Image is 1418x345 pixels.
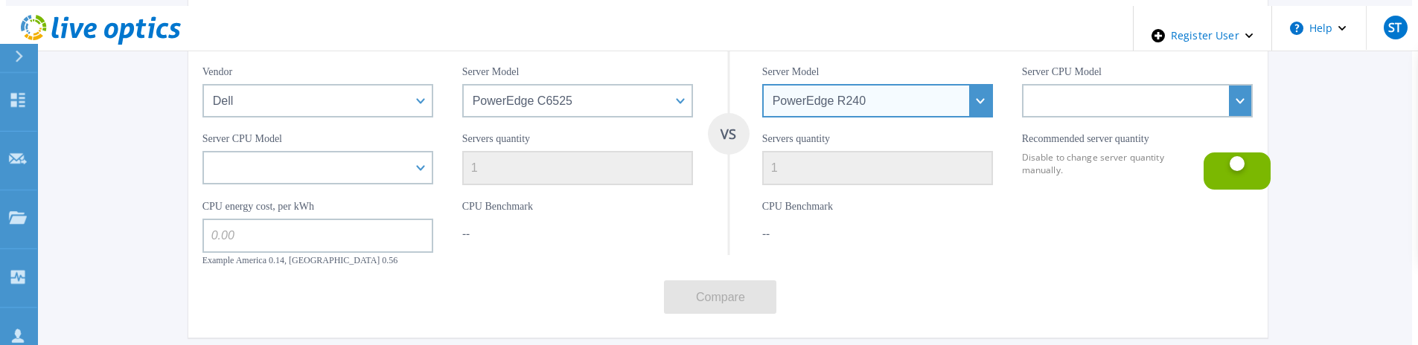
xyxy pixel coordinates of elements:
[202,201,314,219] label: CPU energy cost, per kWh
[1388,22,1402,33] span: ST
[720,125,736,143] tspan: VS
[1022,66,1102,84] label: Server CPU Model
[664,280,776,314] button: Compare
[202,66,232,84] label: Vendor
[462,201,533,219] label: CPU Benchmark
[1134,6,1271,65] div: Register User
[1272,6,1365,51] button: Help
[202,133,282,151] label: Server CPU Model
[202,219,434,253] input: 0.00
[202,255,398,265] label: Example America 0.14, [GEOGRAPHIC_DATA] 0.56
[762,133,830,151] label: Servers quantity
[1022,151,1195,176] label: Disable to change server quantity manually.
[762,201,833,219] label: CPU Benchmark
[462,133,530,151] label: Servers quantity
[462,226,694,241] div: --
[1022,133,1149,151] label: Recommended server quantity
[462,66,520,84] label: Server Model
[762,66,820,84] label: Server Model
[762,226,994,241] div: --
